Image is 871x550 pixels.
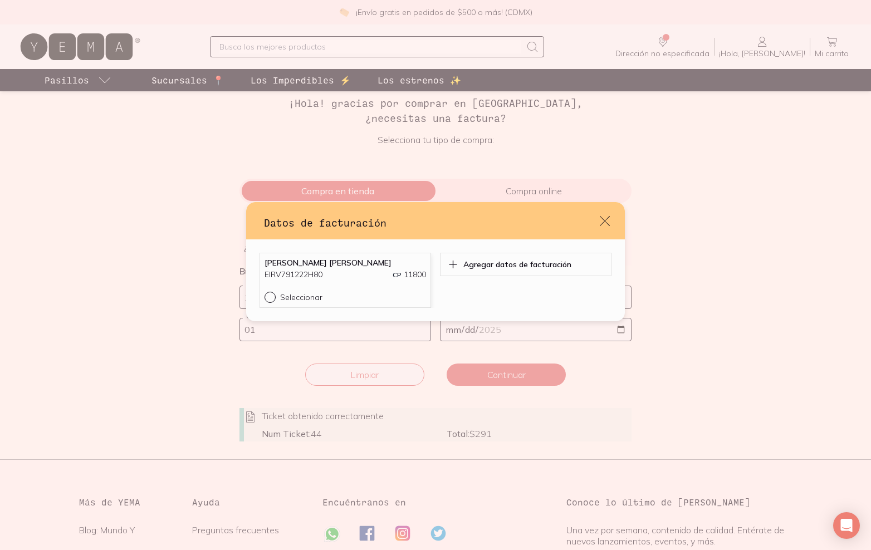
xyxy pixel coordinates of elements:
p: [PERSON_NAME] [PERSON_NAME] [265,258,426,268]
h3: Datos de facturación [264,215,598,230]
p: 11800 [393,269,426,281]
span: CP [393,271,402,279]
div: default [246,202,625,321]
p: Agregar datos de facturación [463,259,571,269]
p: Seleccionar [280,292,322,302]
div: Open Intercom Messenger [833,512,860,539]
p: EIRV791222H80 [265,269,322,281]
